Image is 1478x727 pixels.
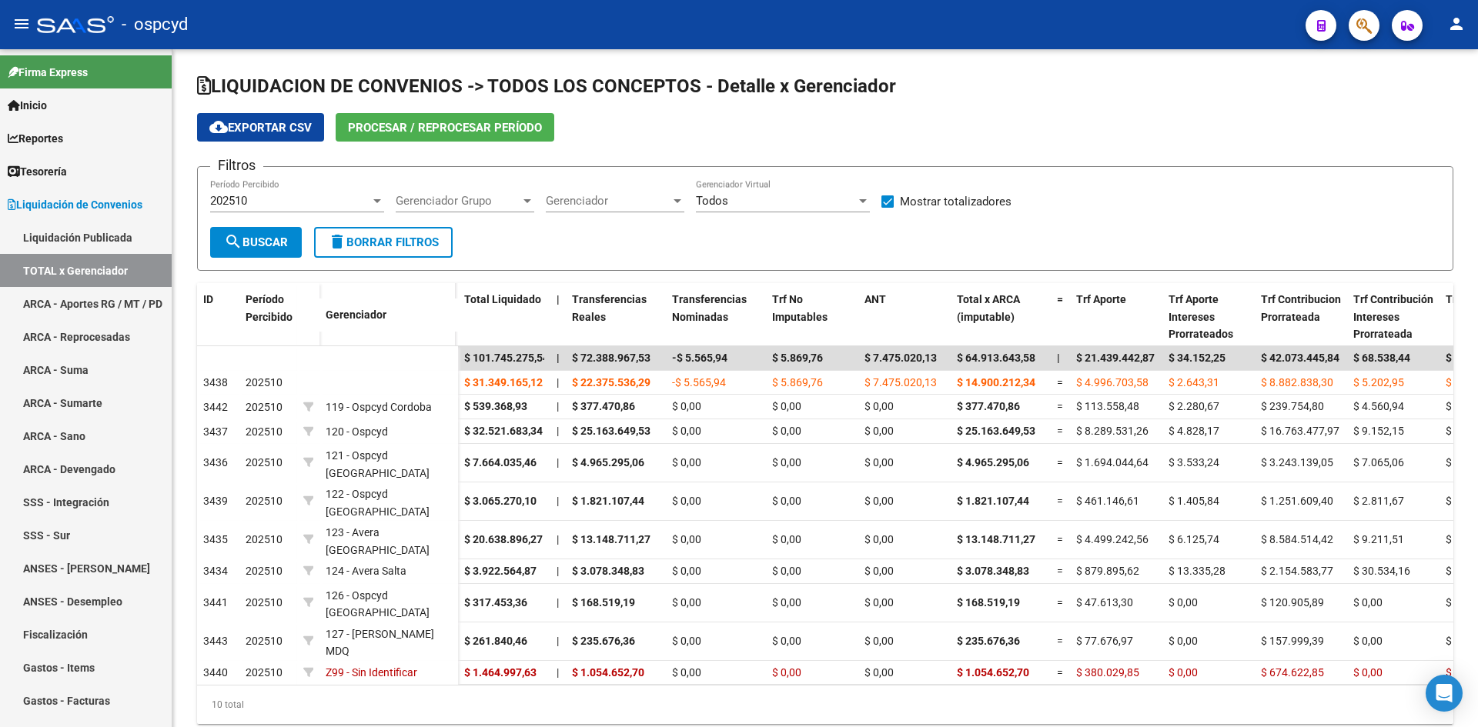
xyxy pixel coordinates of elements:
[550,283,566,351] datatable-header-cell: |
[1261,635,1324,647] span: $ 157.999,39
[8,64,88,81] span: Firma Express
[1169,293,1233,341] span: Trf Aporte Intereses Prorrateados
[203,666,228,679] span: 3440
[572,352,650,364] span: $ 72.388.967,53
[572,376,650,389] span: $ 22.375.536,29
[458,283,550,351] datatable-header-cell: Total Liquidado
[1261,293,1341,323] span: Trf Contribucion Prorrateada
[210,194,247,208] span: 202510
[864,635,894,647] span: $ 0,00
[246,376,283,389] span: 202510
[957,352,1035,364] span: $ 64.913.643,58
[246,401,283,413] span: 202510
[1057,635,1063,647] span: =
[464,425,543,437] span: $ 32.521.683,34
[1353,456,1404,469] span: $ 7.065,06
[1353,293,1433,341] span: Trf Contribución Intereses Prorrateada
[326,565,406,577] span: 124 - Avera Salta
[772,425,801,437] span: $ 0,00
[957,596,1020,609] span: $ 168.519,19
[772,596,801,609] span: $ 0,00
[464,376,543,389] span: $ 31.349.165,12
[1076,293,1126,305] span: Trf Aporte
[957,495,1029,507] span: $ 1.821.107,44
[672,666,701,679] span: $ 0,00
[464,400,527,412] span: $ 539.368,93
[1076,456,1149,469] span: $ 1.694.044,64
[326,526,430,574] span: 123 - Avera [GEOGRAPHIC_DATA][PERSON_NAME]
[1169,565,1226,577] span: $ 13.335,28
[957,293,1020,323] span: Total x ARCA (imputable)
[672,376,726,389] span: -$ 5.565,94
[957,456,1029,469] span: $ 4.965.295,06
[557,425,559,437] span: |
[203,495,228,507] span: 3439
[210,227,302,258] button: Buscar
[864,565,894,577] span: $ 0,00
[1076,635,1133,647] span: $ 77.676,97
[1076,533,1149,545] span: $ 4.499.242,56
[464,495,537,507] span: $ 3.065.270,10
[572,596,635,609] span: $ 168.519,19
[772,635,801,647] span: $ 0,00
[672,400,701,412] span: $ 0,00
[1169,666,1198,679] span: $ 0,00
[336,113,554,142] button: Procesar / Reprocesar período
[197,113,324,142] button: Exportar CSV
[246,533,283,545] span: 202510
[557,376,559,389] span: |
[566,283,666,351] datatable-header-cell: Transferencias Reales
[772,456,801,469] span: $ 0,00
[1076,565,1139,577] span: $ 879.895,62
[1051,283,1070,351] datatable-header-cell: =
[864,456,894,469] span: $ 0,00
[1261,352,1339,364] span: $ 42.073.445,84
[1076,352,1155,364] span: $ 21.439.442,87
[957,533,1035,545] span: $ 13.148.711,27
[464,565,537,577] span: $ 3.922.564,87
[122,8,188,42] span: - ospcyd
[1057,456,1063,469] span: =
[1261,565,1333,577] span: $ 2.154.583,77
[957,635,1020,647] span: $ 235.676,36
[1353,400,1404,412] span: $ 4.560,94
[1261,666,1324,679] span: $ 674.622,85
[1169,456,1219,469] span: $ 3.533,24
[772,400,801,412] span: $ 0,00
[464,635,527,647] span: $ 261.840,46
[672,495,701,507] span: $ 0,00
[246,565,283,577] span: 202510
[772,565,801,577] span: $ 0,00
[957,376,1035,389] span: $ 14.900.212,34
[1347,283,1440,351] datatable-header-cell: Trf Contribución Intereses Prorrateada
[12,15,31,33] mat-icon: menu
[203,565,228,577] span: 3434
[1169,425,1219,437] span: $ 4.828,17
[666,283,766,351] datatable-header-cell: Transferencias Nominadas
[900,192,1012,211] span: Mostrar totalizadores
[1169,596,1198,609] span: $ 0,00
[1353,533,1404,545] span: $ 9.211,51
[1261,376,1333,389] span: $ 8.882.838,30
[864,495,894,507] span: $ 0,00
[209,118,228,136] mat-icon: cloud_download
[957,425,1035,437] span: $ 25.163.649,53
[8,130,63,147] span: Reportes
[328,235,439,249] span: Borrar Filtros
[464,533,543,545] span: $ 20.638.896,27
[1261,596,1324,609] span: $ 120.905,89
[572,495,644,507] span: $ 1.821.107,44
[203,401,228,413] span: 3442
[1057,565,1063,577] span: =
[1446,565,1475,577] span: $ 0,00
[864,400,894,412] span: $ 0,00
[210,155,263,176] h3: Filtros
[1169,352,1226,364] span: $ 34.152,25
[772,376,823,389] span: $ 5.869,76
[8,163,67,180] span: Tesorería
[1261,400,1324,412] span: $ 239.754,80
[197,75,896,97] span: LIQUIDACION DE CONVENIOS -> TODOS LOS CONCEPTOS - Detalle x Gerenciador
[1446,635,1475,647] span: $ 0,00
[572,533,650,545] span: $ 13.148.711,27
[772,352,823,364] span: $ 5.869,76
